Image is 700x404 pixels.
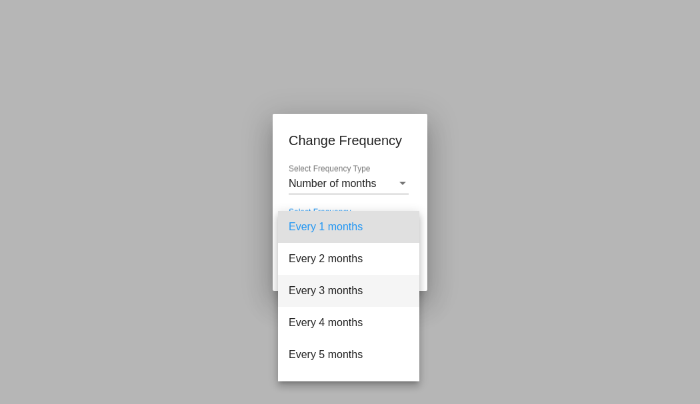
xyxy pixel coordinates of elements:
[289,307,409,339] span: Every 4 months
[289,243,409,275] span: Every 2 months
[289,339,409,371] span: Every 5 months
[289,211,409,243] span: Every 1 months
[289,371,409,403] span: Every 6 months
[289,275,409,307] span: Every 3 months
